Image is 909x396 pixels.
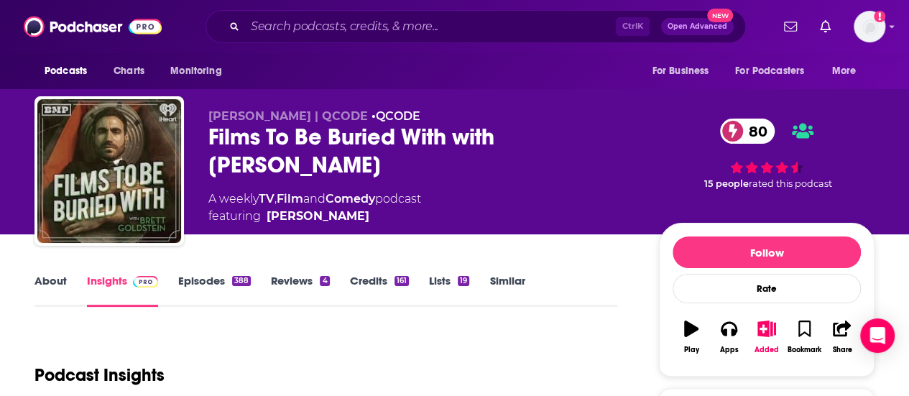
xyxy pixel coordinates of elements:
img: User Profile [854,11,885,42]
a: InsightsPodchaser Pro [87,274,158,307]
a: Credits161 [350,274,409,307]
a: QCODE [376,109,420,123]
button: Apps [710,311,747,363]
div: Search podcasts, credits, & more... [206,10,746,43]
a: Similar [489,274,525,307]
span: , [274,192,277,206]
button: open menu [34,57,106,85]
button: Play [673,311,710,363]
button: Show profile menu [854,11,885,42]
div: 80 15 peoplerated this podcast [659,109,875,199]
button: Added [748,311,785,363]
button: open menu [726,57,825,85]
span: Open Advanced [668,23,727,30]
button: Follow [673,236,861,268]
input: Search podcasts, credits, & more... [245,15,616,38]
a: Show notifications dropdown [814,14,836,39]
button: open menu [642,57,726,85]
span: Charts [114,61,144,81]
a: Brett Goldstein [267,208,369,225]
div: 19 [458,276,469,286]
span: [PERSON_NAME] | QCODE [208,109,368,123]
a: Charts [104,57,153,85]
span: 15 people [704,178,749,189]
svg: Add a profile image [874,11,885,22]
button: Open AdvancedNew [661,18,734,35]
span: For Business [652,61,709,81]
a: Film [277,192,303,206]
div: Open Intercom Messenger [860,318,895,353]
span: Ctrl K [616,17,650,36]
span: More [832,61,857,81]
h1: Podcast Insights [34,364,165,386]
button: open menu [160,57,240,85]
a: About [34,274,67,307]
div: A weekly podcast [208,190,421,225]
a: Episodes388 [178,274,251,307]
button: open menu [822,57,875,85]
span: 80 [734,119,775,144]
button: Bookmark [785,311,823,363]
div: Share [832,346,852,354]
span: Monitoring [170,61,221,81]
div: 388 [232,276,251,286]
span: Logged in as RebRoz5 [854,11,885,42]
a: Reviews4 [271,274,329,307]
span: Podcasts [45,61,87,81]
img: Films To Be Buried With with Brett Goldstein [37,99,181,243]
img: Podchaser - Follow, Share and Rate Podcasts [24,13,162,40]
div: 161 [394,276,409,286]
div: Added [755,346,779,354]
span: rated this podcast [749,178,832,189]
div: Rate [673,274,861,303]
a: Show notifications dropdown [778,14,803,39]
div: Play [684,346,699,354]
button: Share [823,311,861,363]
img: Podchaser Pro [133,276,158,287]
a: 80 [720,119,775,144]
span: New [707,9,733,22]
a: TV [259,192,274,206]
span: For Podcasters [735,61,804,81]
a: Lists19 [429,274,469,307]
a: Comedy [326,192,375,206]
div: 4 [320,276,329,286]
span: and [303,192,326,206]
div: Bookmark [788,346,821,354]
span: • [372,109,420,123]
div: Apps [720,346,739,354]
span: featuring [208,208,421,225]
